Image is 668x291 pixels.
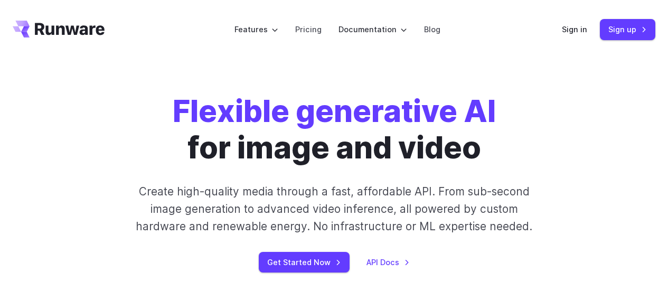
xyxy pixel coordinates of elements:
[366,256,410,268] a: API Docs
[338,23,407,35] label: Documentation
[13,21,105,37] a: Go to /
[600,19,655,40] a: Sign up
[234,23,278,35] label: Features
[173,92,496,129] strong: Flexible generative AI
[295,23,322,35] a: Pricing
[562,23,587,35] a: Sign in
[128,183,540,236] p: Create high-quality media through a fast, affordable API. From sub-second image generation to adv...
[173,93,496,166] h1: for image and video
[424,23,440,35] a: Blog
[259,252,350,273] a: Get Started Now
